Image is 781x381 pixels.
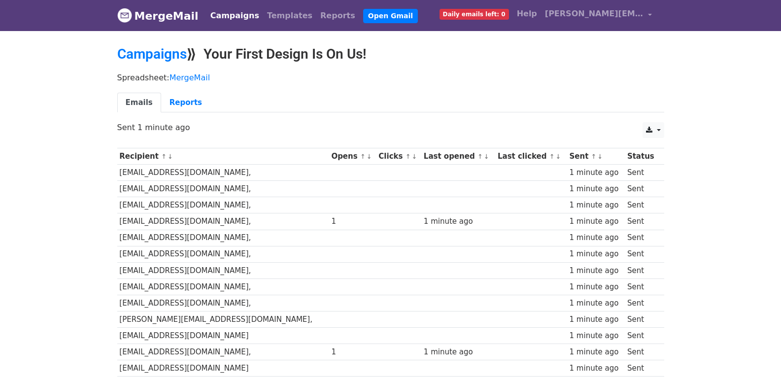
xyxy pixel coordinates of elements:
a: Help [513,4,541,24]
td: Sent [625,328,659,344]
th: Last opened [421,148,495,165]
div: 1 minute ago [424,216,493,227]
td: Sent [625,230,659,246]
div: 1 minute ago [570,265,623,277]
div: 1 minute ago [570,346,623,358]
div: 1 minute ago [570,330,623,342]
td: Sent [625,278,659,295]
div: 1 minute ago [570,200,623,211]
a: ↑ [161,153,167,160]
a: Reports [161,93,210,113]
div: 1 minute ago [570,216,623,227]
td: [EMAIL_ADDRESS][DOMAIN_NAME], [117,181,329,197]
div: 1 minute ago [570,314,623,325]
td: Sent [625,262,659,278]
a: ↑ [406,153,411,160]
td: [EMAIL_ADDRESS][DOMAIN_NAME], [117,230,329,246]
img: MergeMail logo [117,8,132,23]
a: ↑ [360,153,366,160]
a: ↑ [549,153,555,160]
a: ↓ [411,153,417,160]
a: ↓ [367,153,372,160]
th: Clicks [376,148,421,165]
a: Open Gmail [363,9,418,23]
td: Sent [625,246,659,262]
a: Campaigns [206,6,263,26]
div: 1 minute ago [570,298,623,309]
a: ↑ [477,153,483,160]
span: [PERSON_NAME][EMAIL_ADDRESS][DOMAIN_NAME] [545,8,644,20]
a: MergeMail [170,73,210,82]
a: Campaigns [117,46,187,62]
a: ↑ [591,153,597,160]
a: Daily emails left: 0 [436,4,513,24]
th: Recipient [117,148,329,165]
p: Sent 1 minute ago [117,122,664,133]
div: 1 minute ago [424,346,493,358]
div: 1 [331,216,374,227]
td: Sent [625,295,659,311]
a: Reports [316,6,359,26]
div: 1 minute ago [570,183,623,195]
td: Sent [625,197,659,213]
span: Daily emails left: 0 [440,9,509,20]
div: 1 [331,346,374,358]
a: [PERSON_NAME][EMAIL_ADDRESS][DOMAIN_NAME] [541,4,656,27]
td: Sent [625,213,659,230]
div: 1 minute ago [570,281,623,293]
td: [EMAIL_ADDRESS][DOMAIN_NAME], [117,295,329,311]
td: [EMAIL_ADDRESS][DOMAIN_NAME], [117,165,329,181]
td: [EMAIL_ADDRESS][DOMAIN_NAME], [117,197,329,213]
td: Sent [625,312,659,328]
td: [EMAIL_ADDRESS][DOMAIN_NAME], [117,344,329,360]
a: Emails [117,93,161,113]
td: [EMAIL_ADDRESS][DOMAIN_NAME], [117,262,329,278]
div: 1 minute ago [570,363,623,374]
td: Sent [625,165,659,181]
td: [EMAIL_ADDRESS][DOMAIN_NAME], [117,246,329,262]
th: Sent [567,148,625,165]
a: ↓ [556,153,561,160]
td: Sent [625,181,659,197]
th: Opens [329,148,376,165]
td: [EMAIL_ADDRESS][DOMAIN_NAME] [117,328,329,344]
th: Status [625,148,659,165]
td: [EMAIL_ADDRESS][DOMAIN_NAME] [117,360,329,377]
h2: ⟫ Your First Design Is On Us! [117,46,664,63]
a: ↓ [168,153,173,160]
div: 1 minute ago [570,167,623,178]
div: 1 minute ago [570,232,623,243]
td: [EMAIL_ADDRESS][DOMAIN_NAME], [117,278,329,295]
a: MergeMail [117,5,199,26]
a: ↓ [484,153,489,160]
td: [PERSON_NAME][EMAIL_ADDRESS][DOMAIN_NAME], [117,312,329,328]
a: ↓ [597,153,603,160]
a: Templates [263,6,316,26]
td: Sent [625,360,659,377]
td: [EMAIL_ADDRESS][DOMAIN_NAME], [117,213,329,230]
div: 1 minute ago [570,248,623,260]
td: Sent [625,344,659,360]
th: Last clicked [495,148,567,165]
p: Spreadsheet: [117,72,664,83]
